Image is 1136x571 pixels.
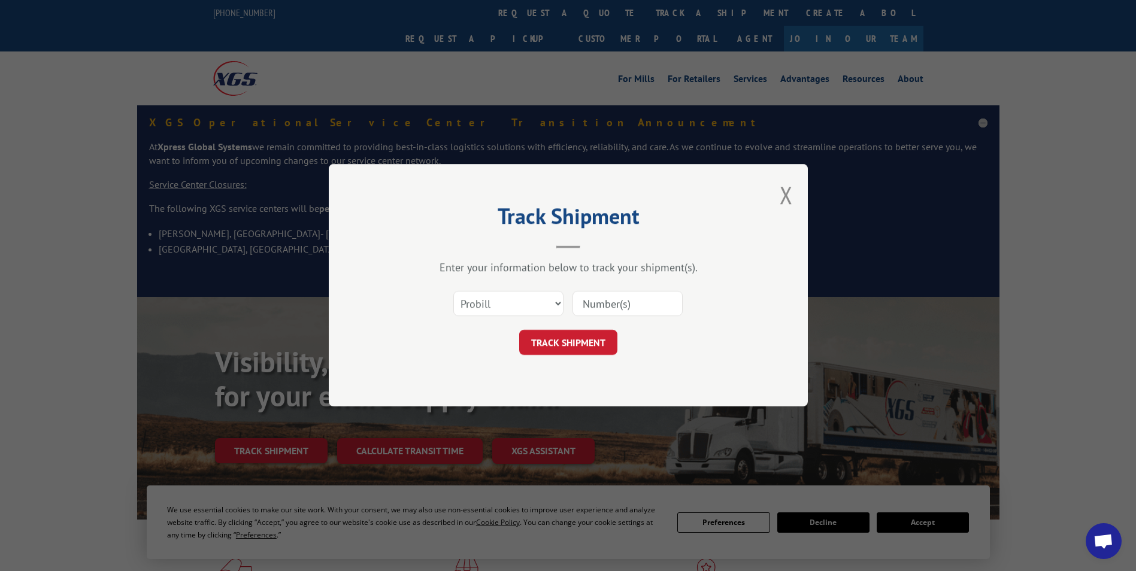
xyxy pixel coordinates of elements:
input: Number(s) [572,291,683,317]
h2: Track Shipment [389,208,748,230]
button: TRACK SHIPMENT [519,330,617,356]
div: Enter your information below to track your shipment(s). [389,261,748,275]
button: Close modal [780,179,793,211]
a: Open chat [1086,523,1122,559]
